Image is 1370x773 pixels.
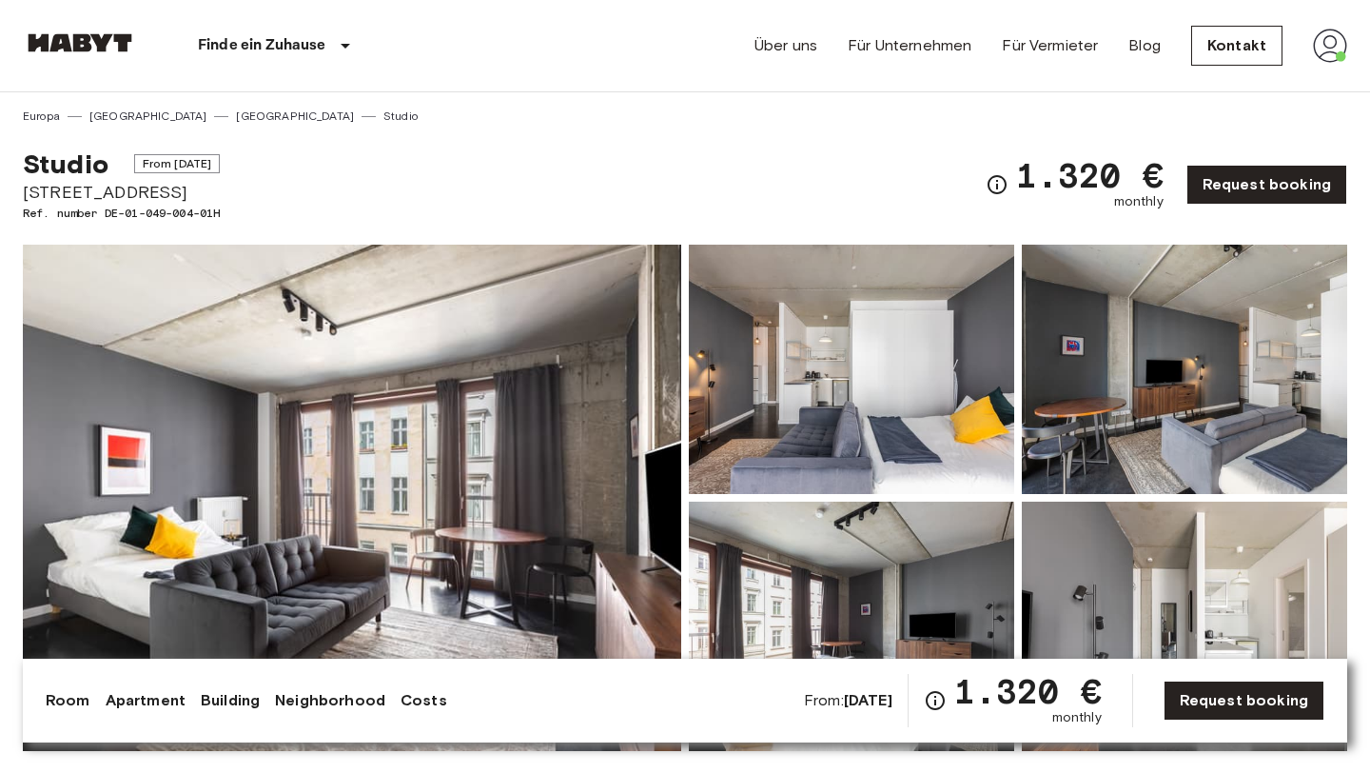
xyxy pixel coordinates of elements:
span: From [DATE] [134,154,221,173]
a: [GEOGRAPHIC_DATA] [236,108,354,125]
span: Ref. number DE-01-049-004-01H [23,205,220,222]
a: Kontakt [1191,26,1282,66]
a: Request booking [1164,681,1324,721]
a: Apartment [106,689,186,712]
span: 1.320 € [1016,158,1164,192]
a: Europa [23,108,60,125]
a: Studio [383,108,418,125]
a: Für Vermieter [1002,34,1098,57]
span: Studio [23,148,108,180]
img: Picture of unit DE-01-049-004-01H [689,502,1014,751]
a: Über uns [754,34,817,57]
p: Finde ein Zuhause [198,34,326,57]
b: [DATE] [844,691,892,709]
img: Marketing picture of unit DE-01-049-004-01H [23,245,681,751]
svg: Check cost overview for full price breakdown. Please note that discounts apply to new joiners onl... [924,689,947,712]
span: monthly [1114,192,1164,211]
span: monthly [1052,708,1102,727]
a: Room [46,689,90,712]
a: Blog [1128,34,1161,57]
a: [GEOGRAPHIC_DATA] [89,108,207,125]
a: Neighborhood [275,689,385,712]
a: Building [201,689,260,712]
img: Picture of unit DE-01-049-004-01H [1022,502,1347,751]
img: Picture of unit DE-01-049-004-01H [689,245,1014,494]
img: Picture of unit DE-01-049-004-01H [1022,245,1347,494]
img: avatar [1313,29,1347,63]
span: From: [804,690,892,711]
a: Request booking [1186,165,1347,205]
svg: Check cost overview for full price breakdown. Please note that discounts apply to new joiners onl... [986,173,1008,196]
span: [STREET_ADDRESS] [23,180,220,205]
a: Costs [401,689,447,712]
span: 1.320 € [954,674,1102,708]
img: Habyt [23,33,137,52]
a: Für Unternehmen [848,34,971,57]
